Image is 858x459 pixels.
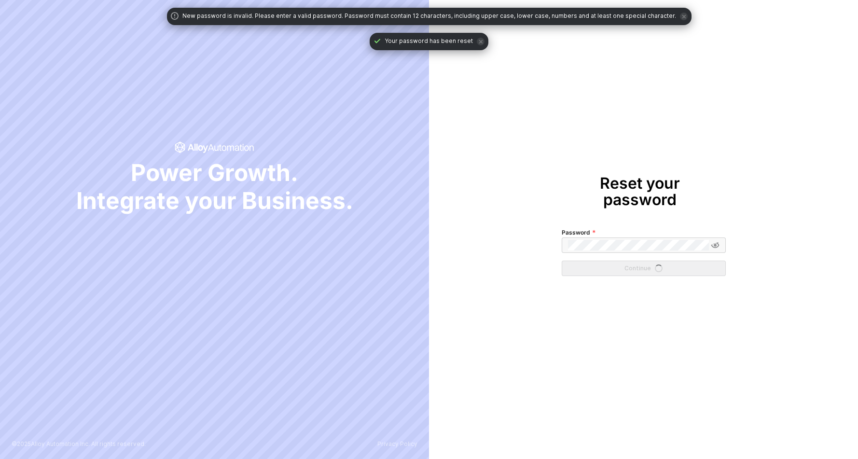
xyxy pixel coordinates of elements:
span: Power Growth. Integrate your Business. [76,159,353,214]
p: © 2025 Alloy Automation Inc. All rights reserved. [12,441,146,447]
span: Your password has been reset [385,37,473,46]
span: icon-close [477,38,484,45]
input: Password [568,240,709,250]
a: Privacy Policy [377,441,417,447]
span: New password is invalid. Please enter a valid password. Password must contain 12 characters, incl... [182,12,676,21]
span: icon-exclamation [171,12,179,20]
span: icon-close [680,13,688,20]
button: Continueicon-loader [562,261,726,276]
h1: Reset your password [562,175,719,208]
span: icon-success [175,141,254,153]
label: Password [562,228,596,237]
span: icon-check [374,37,381,45]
